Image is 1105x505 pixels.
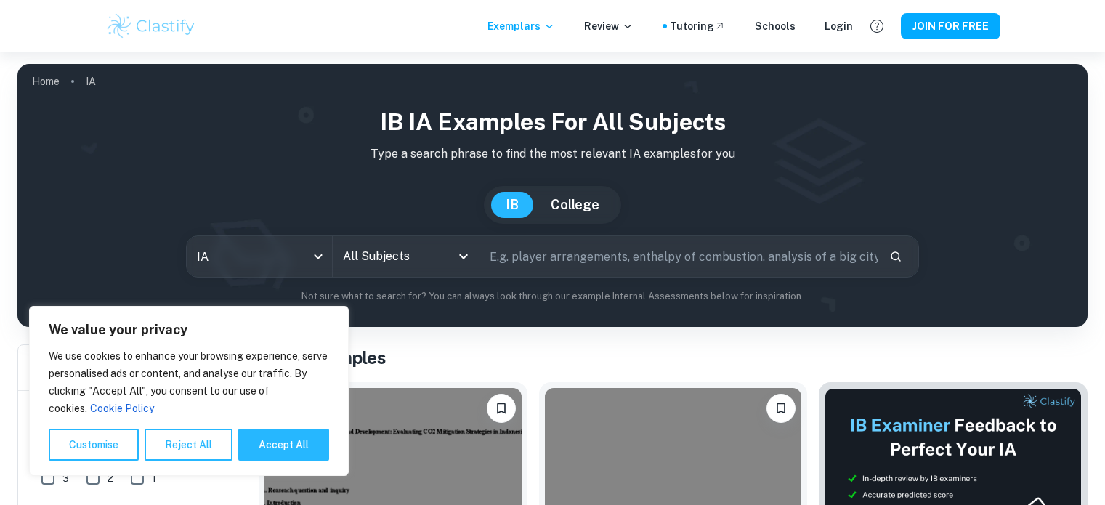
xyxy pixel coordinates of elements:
button: Customise [49,429,139,461]
button: Open [453,246,474,267]
p: We use cookies to enhance your browsing experience, serve personalised ads or content, and analys... [49,347,329,417]
a: Home [32,71,60,92]
p: Review [584,18,634,34]
button: JOIN FOR FREE [901,13,1000,39]
button: Help and Feedback [865,14,889,39]
input: E.g. player arrangements, enthalpy of combustion, analysis of a big city... [479,236,878,277]
p: Type a search phrase to find the most relevant IA examples for you [29,145,1076,163]
a: Tutoring [670,18,726,34]
span: 3 [62,470,69,486]
button: Reject All [145,429,232,461]
button: Please log in to bookmark exemplars [487,394,516,423]
div: IA [187,236,332,277]
h1: All IA Examples [259,344,1088,371]
a: Login [825,18,853,34]
button: College [536,192,614,218]
button: Accept All [238,429,329,461]
a: Schools [755,18,796,34]
img: profile cover [17,64,1088,327]
div: We value your privacy [29,306,349,476]
a: Cookie Policy [89,402,155,415]
h1: IB IA examples for all subjects [29,105,1076,140]
p: We value your privacy [49,321,329,339]
span: 1 [152,470,156,486]
p: IA [86,73,96,89]
button: Please log in to bookmark exemplars [766,394,796,423]
button: IB [491,192,533,218]
img: Clastify logo [105,12,198,41]
p: Exemplars [487,18,555,34]
p: Not sure what to search for? You can always look through our example Internal Assessments below f... [29,289,1076,304]
button: Search [883,244,908,269]
span: 2 [108,470,113,486]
